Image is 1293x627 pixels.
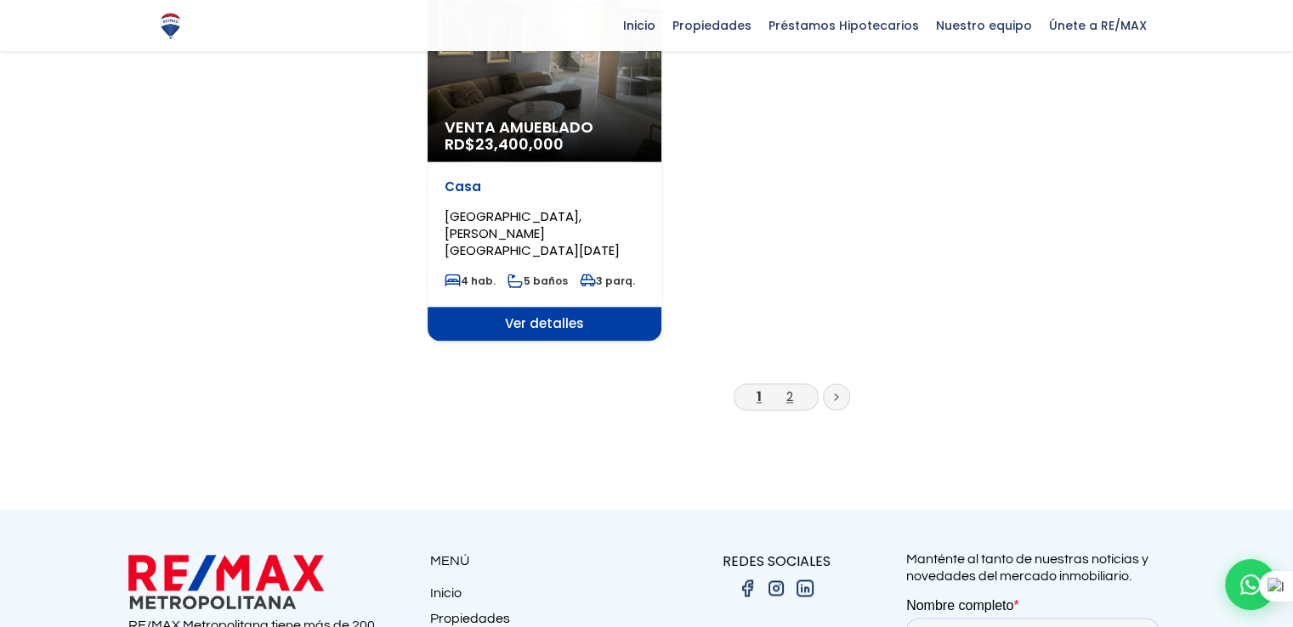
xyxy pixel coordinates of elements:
span: Venta Amueblado [445,119,644,136]
span: 4 hab. [445,274,496,288]
p: MENÚ [430,551,647,572]
span: Préstamos Hipotecarios [760,13,927,38]
span: Propiedades [664,13,760,38]
span: Ver detalles [428,307,661,341]
span: Inicio [615,13,664,38]
span: 23,400,000 [475,133,564,155]
img: remax metropolitana logo [128,551,324,613]
img: instagram.png [766,578,786,598]
a: 2 [786,387,793,405]
img: linkedin.png [795,578,815,598]
span: Únete a RE/MAX [1041,13,1155,38]
p: REDES SOCIALES [647,551,906,572]
img: Logo de REMAX [156,11,185,41]
p: Manténte al tanto de nuestras noticias y novedades del mercado inmobiliario. [906,551,1165,585]
p: Casa [445,178,644,195]
span: [GEOGRAPHIC_DATA], [PERSON_NAME][GEOGRAPHIC_DATA][DATE] [445,207,620,259]
span: 5 baños [508,274,568,288]
span: 3 parq. [580,274,635,288]
span: Nuestro equipo [927,13,1041,38]
span: RD$ [445,133,564,155]
a: 1 [757,387,762,405]
img: facebook.png [737,578,757,598]
a: Inicio [430,585,647,610]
